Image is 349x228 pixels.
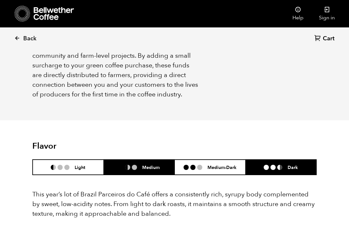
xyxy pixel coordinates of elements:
h6: Light [75,164,85,170]
span: Cart [323,35,334,43]
h6: Dark [288,164,298,170]
h6: Medium [142,164,160,170]
span: Back [23,35,37,43]
h6: Medium-Dark [207,164,237,170]
p: This year’s lot of Brazil Parceiros do Café offers a consistently rich, syrupy body complemented ... [32,190,317,219]
p: [PERSON_NAME]’s Farmer Impact Fund further invests in coffee communities through direct balloon p... [32,22,198,99]
h2: Flavor [32,141,127,151]
a: Cart [314,35,336,43]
